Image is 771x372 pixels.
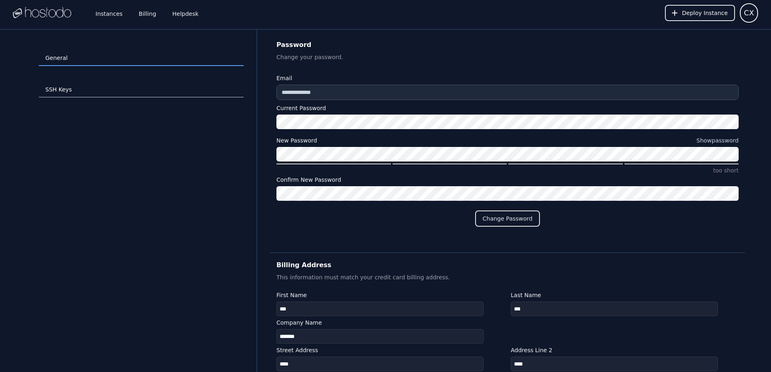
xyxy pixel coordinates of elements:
[276,136,317,145] div: New Password
[276,52,739,62] p: Change your password.
[511,345,739,355] label: Address Line 2
[475,210,539,227] button: Change Password
[13,7,71,19] img: Logo
[276,318,739,327] label: Company Name
[276,166,739,175] p: too short
[744,7,754,19] span: CX
[276,73,739,83] label: Email
[276,290,504,300] label: First Name
[697,136,739,145] button: New Password
[276,103,739,113] label: Current Password
[665,5,735,21] button: Deploy Instance
[276,345,504,355] label: Street Address
[276,259,739,271] h2: Billing Address
[276,39,739,51] h2: Password
[276,272,739,282] p: This information must match your credit card billing address.
[682,9,728,17] span: Deploy Instance
[276,175,739,185] label: Confirm New Password
[39,51,244,66] a: General
[39,82,244,98] a: SSH Keys
[740,3,758,23] button: User menu
[511,290,739,300] label: Last Name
